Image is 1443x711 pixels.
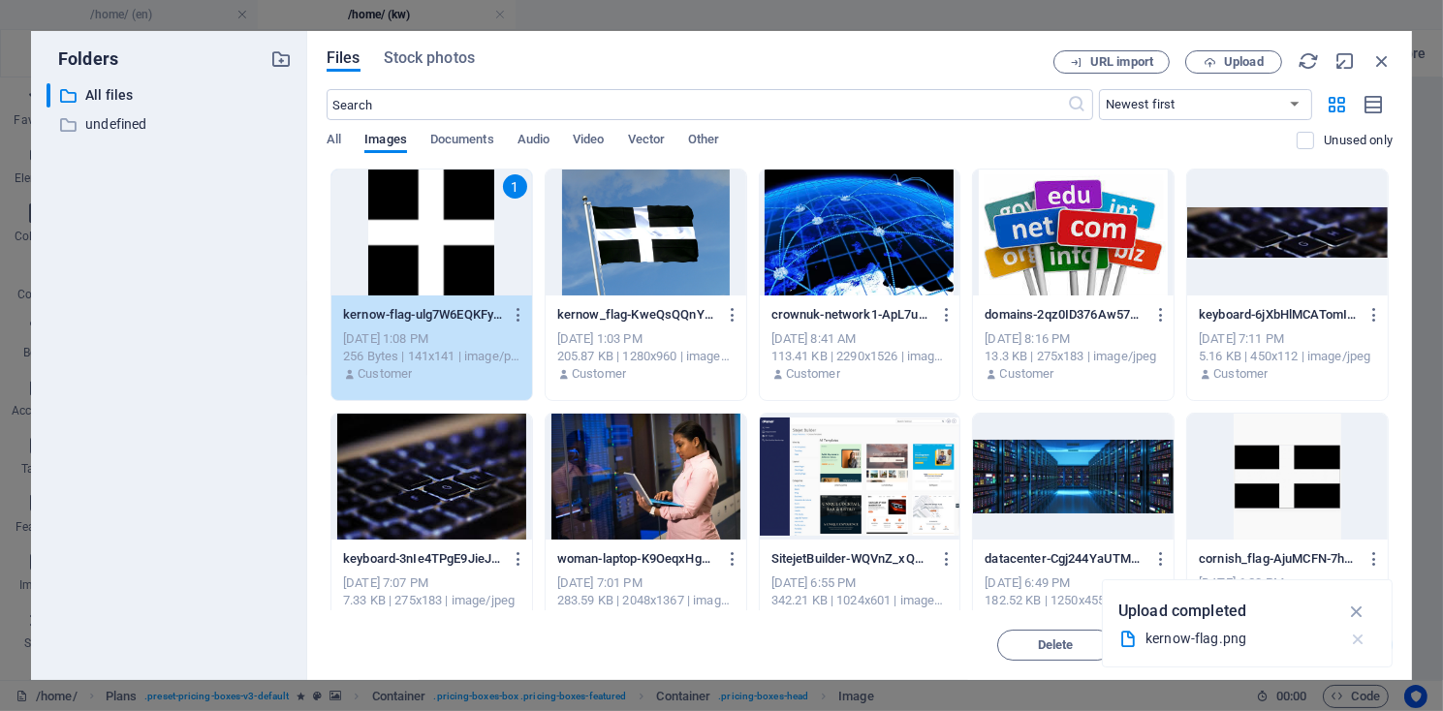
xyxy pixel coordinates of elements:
span: All [327,128,341,155]
div: [DATE] 8:16 PM [985,330,1162,348]
div: 283.59 KB | 2048x1367 | image/jpeg [557,592,735,609]
p: Customer [786,609,840,627]
p: datacenter-Cgj244YaUTMrxFVXa7tq9A.jpg [985,550,1144,568]
div: [DATE] 7:11 PM [1199,330,1376,348]
span: Upload [1224,56,1264,68]
p: Customer [572,365,626,383]
p: Customer [358,609,412,627]
span: Audio [518,128,549,155]
div: [DATE] 6:20 PM [1199,574,1376,592]
div: [DATE] 7:07 PM [343,574,520,592]
p: domains-2qz0ID376Aw57ssL5nfxfA.jpeg [985,306,1144,324]
span: Documents [430,128,494,155]
div: [DATE] 8:41 AM [771,330,949,348]
input: Search [327,89,1068,120]
p: Customer [786,365,840,383]
div: undefined [47,112,292,137]
span: URL import [1090,56,1153,68]
div: [DATE] 7:01 PM [557,574,735,592]
p: undefined [85,113,256,136]
p: keyboard-6jXbHlMCATomIu0yI6fSlg.jpeg [1199,306,1358,324]
p: Customer [1000,365,1054,383]
div: [DATE] 6:55 PM [771,574,949,592]
button: Upload [1185,50,1282,74]
i: Close [1371,50,1393,72]
div: 113.41 KB | 2290x1526 | image/avif [771,348,949,365]
p: Customer [1000,609,1054,627]
span: Images [364,128,407,155]
p: kernow_flag-KweQsQQnYhEgvntWnVl-sA.jpg [557,306,716,324]
div: ​ [47,83,50,108]
button: URL import [1053,50,1170,74]
div: 342.21 KB | 1024x601 | image/png [771,592,949,609]
div: [DATE] 1:03 PM [557,330,735,348]
p: Customer [358,365,412,383]
div: 7.33 KB | 275x183 | image/jpeg [343,592,520,609]
i: Create new folder [270,48,292,70]
div: 256 Bytes | 141x141 | image/png [343,348,520,365]
p: Customer [572,609,626,627]
div: kernow-flag.png [1145,628,1333,650]
p: kernow-flag-ulg7W6EQKFyzp46Kwak0Dg.png [343,306,502,324]
p: SitejetBuilder-WQVnZ_xQCnJMBEq2i0l_3Q.png [771,550,930,568]
span: Video [573,128,604,155]
div: 13.3 KB | 275x183 | image/jpeg [985,348,1162,365]
p: All files [85,84,256,107]
span: Stock photos [384,46,475,70]
p: Displays only files that are not in use on the website. Files added during this session can still... [1324,132,1393,149]
div: [DATE] 6:49 PM [985,574,1162,592]
span: Delete [1038,639,1074,651]
p: Folders [47,46,118,72]
span: Vector [628,128,666,155]
div: 1 [503,174,527,199]
p: crownuk-network1-ApL7uJXIGNGUXl8htSwvrg.avif [771,306,930,324]
div: 205.87 KB | 1280x960 | image/jpeg [557,348,735,365]
span: Other [688,128,719,155]
div: [DATE] 1:08 PM [343,330,520,348]
button: Delete [997,630,1114,661]
i: Minimize [1334,50,1356,72]
span: Files [327,46,361,70]
p: woman-laptop-K9OeqxHgRgl2S8SCCTJ6ww.jpeg [557,550,716,568]
p: Upload completed [1118,599,1246,624]
div: 5.16 KB | 450x112 | image/jpeg [1199,348,1376,365]
p: cornish_flag-AjuMCFN-7hEsYYkEH1kz6A.webp [1199,550,1358,568]
div: 182.52 KB | 1250x455 | image/jpeg [985,592,1162,609]
p: keyboard-3nIe4TPgE9JieJs-dnoxqw.jpeg [343,550,502,568]
p: Customer [1213,365,1268,383]
i: Reload [1298,50,1319,72]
